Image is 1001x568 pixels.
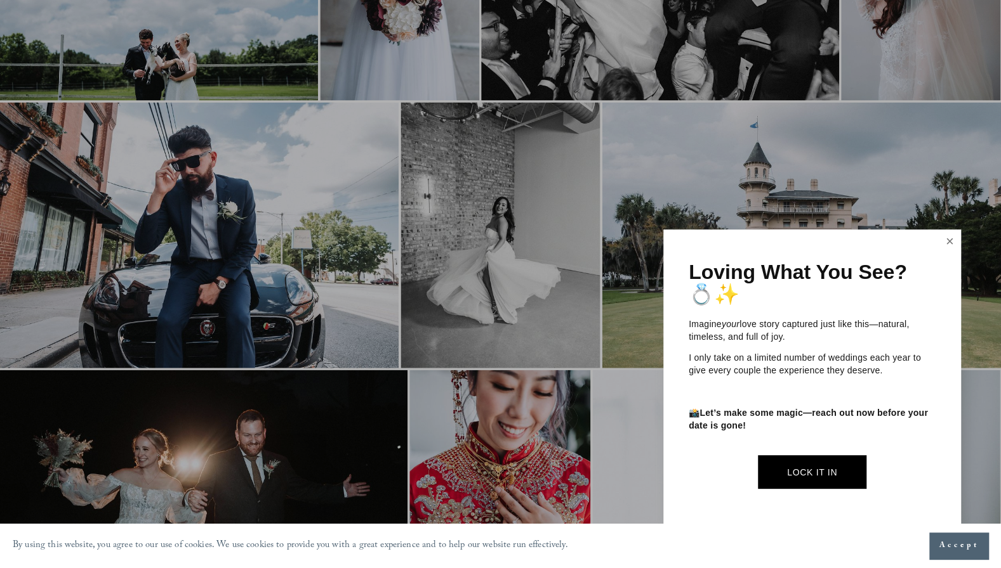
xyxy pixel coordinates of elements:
[13,537,568,555] p: By using this website, you agree to our use of cookies. We use cookies to provide you with a grea...
[689,408,931,430] strong: Let’s make some magic—reach out now before your date is gone!
[929,532,988,559] button: Accept
[689,261,936,306] h1: Loving What You See? 💍✨
[722,319,739,329] em: your
[689,407,936,432] p: 📸
[758,455,866,489] a: Lock It In
[940,231,959,252] a: Close
[689,352,936,377] p: I only take on a limited number of weddings each year to give every couple the experience they de...
[689,318,936,343] p: Imagine love story captured just like this—natural, timeless, and full of joy.
[939,539,979,552] span: Accept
